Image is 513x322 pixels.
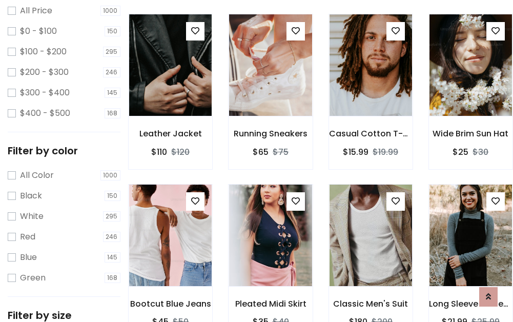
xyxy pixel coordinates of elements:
[20,231,35,243] label: Red
[329,129,413,138] h6: Casual Cotton T-Shirt
[103,67,121,77] span: 246
[151,147,167,157] h6: $110
[253,147,269,157] h6: $65
[20,5,52,17] label: All Price
[8,145,120,157] h5: Filter by color
[171,146,190,158] del: $120
[273,146,289,158] del: $75
[100,170,121,180] span: 1000
[105,252,121,263] span: 145
[20,87,70,99] label: $300 - $400
[20,210,44,223] label: White
[373,146,398,158] del: $19.99
[429,129,512,138] h6: Wide Brim Sun Hat
[229,129,312,138] h6: Running Sneakers
[103,47,121,57] span: 295
[20,251,37,264] label: Blue
[229,299,312,309] h6: Pleated Midi Skirt
[20,107,70,119] label: $400 - $500
[453,147,468,157] h6: $25
[105,108,121,118] span: 168
[105,191,121,201] span: 150
[129,299,212,309] h6: Bootcut Blue Jeans
[105,88,121,98] span: 145
[100,6,121,16] span: 1000
[20,169,54,182] label: All Color
[429,299,512,309] h6: Long Sleeve Henley T-Shirt
[20,46,67,58] label: $100 - $200
[105,26,121,36] span: 150
[20,190,42,202] label: Black
[129,129,212,138] h6: Leather Jacket
[103,232,121,242] span: 246
[103,211,121,222] span: 295
[329,299,413,309] h6: Classic Men's Suit
[20,66,69,78] label: $200 - $300
[20,25,57,37] label: $0 - $100
[105,273,121,283] span: 168
[8,309,120,321] h5: Filter by size
[20,272,46,284] label: Green
[343,147,368,157] h6: $15.99
[473,146,488,158] del: $30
